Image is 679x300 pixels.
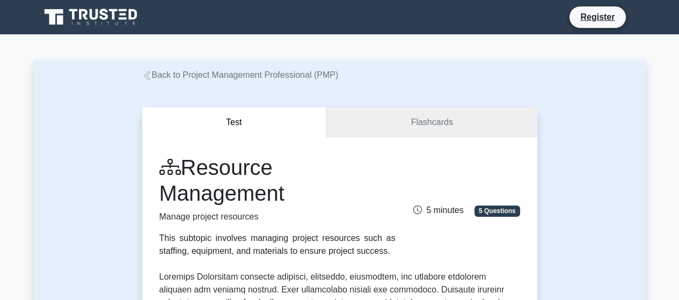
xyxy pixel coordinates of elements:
[142,107,327,138] button: Test
[159,155,396,206] h1: Resource Management
[142,70,339,79] a: Back to Project Management Professional (PMP)
[159,232,396,258] div: This subtopic involves managing project resources such as staffing, equipment, and materials to e...
[159,210,396,223] p: Manage project resources
[574,10,621,24] a: Register
[474,206,520,216] span: 5 Questions
[326,107,537,138] a: Flashcards
[413,206,463,215] span: 5 minutes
